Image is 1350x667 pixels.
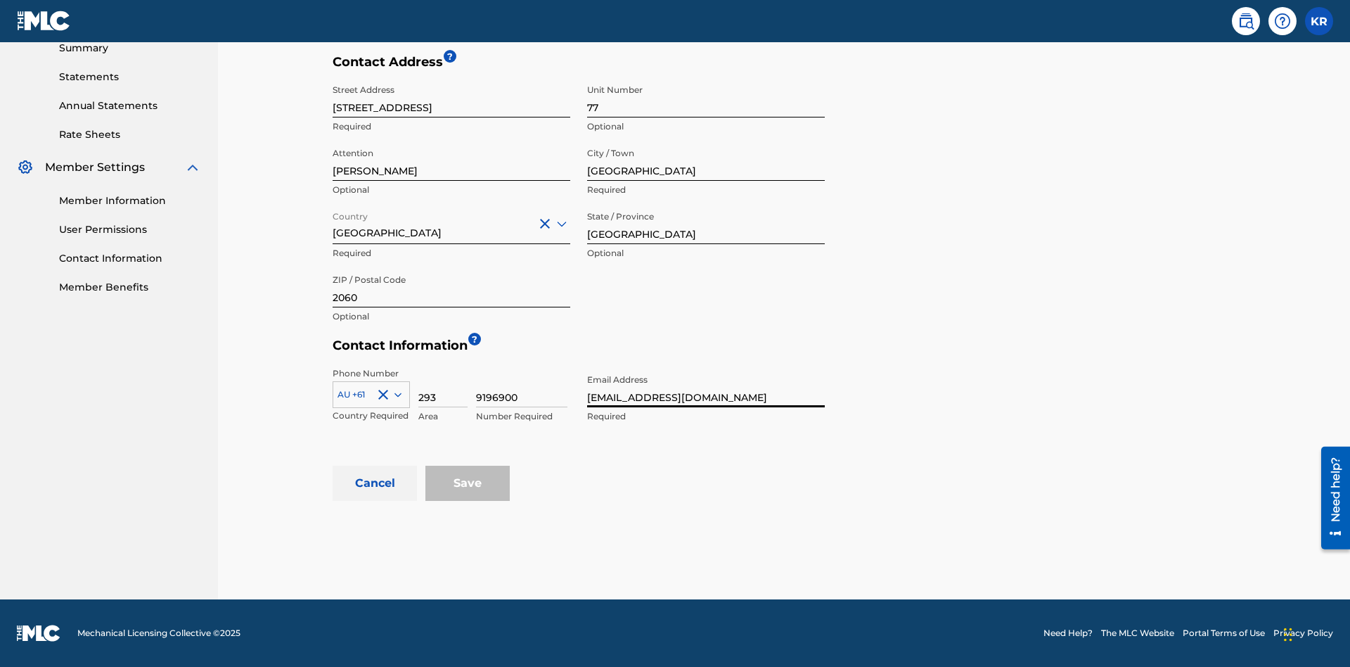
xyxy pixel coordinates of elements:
[59,41,201,56] a: Summary
[1043,627,1093,640] a: Need Help?
[333,184,570,196] p: Optional
[587,247,825,260] p: Optional
[444,50,456,63] span: ?
[418,410,468,423] p: Area
[59,70,201,84] a: Statements
[59,280,201,295] a: Member Benefits
[17,625,60,642] img: logo
[1273,627,1333,640] a: Privacy Policy
[1280,599,1350,667] iframe: Chat Widget
[45,159,145,176] span: Member Settings
[333,206,570,241] div: [GEOGRAPHIC_DATA]
[333,247,570,260] p: Required
[59,251,201,266] a: Contact Information
[587,410,825,423] p: Required
[77,627,240,640] span: Mechanical Licensing Collective © 2025
[1274,13,1291,30] img: help
[1284,614,1292,656] div: Drag
[333,54,825,77] h5: Contact Address
[59,99,201,113] a: Annual Statements
[333,120,570,133] p: Required
[1101,627,1174,640] a: The MLC Website
[333,338,1242,361] h5: Contact Information
[59,222,201,237] a: User Permissions
[1232,7,1260,35] a: Public Search
[333,409,410,422] p: Country Required
[333,310,570,323] p: Optional
[476,410,567,423] p: Number Required
[1305,7,1333,35] div: User Menu
[333,466,417,501] button: Cancel
[587,184,825,196] p: Required
[59,193,201,208] a: Member Information
[1237,13,1254,30] img: search
[333,202,368,223] label: Country
[468,333,481,345] span: ?
[587,120,825,133] p: Optional
[1311,441,1350,557] iframe: Resource Center
[184,159,201,176] img: expand
[1183,627,1265,640] a: Portal Terms of Use
[17,11,71,31] img: MLC Logo
[1268,7,1297,35] div: Help
[17,159,34,176] img: Member Settings
[59,127,201,142] a: Rate Sheets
